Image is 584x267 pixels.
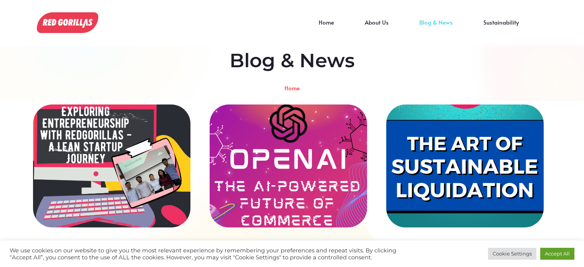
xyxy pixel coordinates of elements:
a: Accept All [540,248,574,260]
a: Sustainability [468,22,534,34]
a: Blog & News [404,22,468,34]
a: Sustainable Liquidation [386,104,544,227]
div: We use cookies on our website to give you the most relevant experience by remembering your prefer... [10,247,405,261]
a: About Us [349,22,404,34]
h2: Blog & News [46,49,538,72]
img: Blog Posts [37,12,98,33]
a: Cookie Settings [488,248,536,260]
a: OpenAI – The AI Powered Future of Commerce [210,104,367,227]
a: Home [303,22,349,34]
a: Home [285,85,300,91]
a: Exploring Entrepreneurship with RedGorillas: A Lean Startup Journey [33,104,190,227]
